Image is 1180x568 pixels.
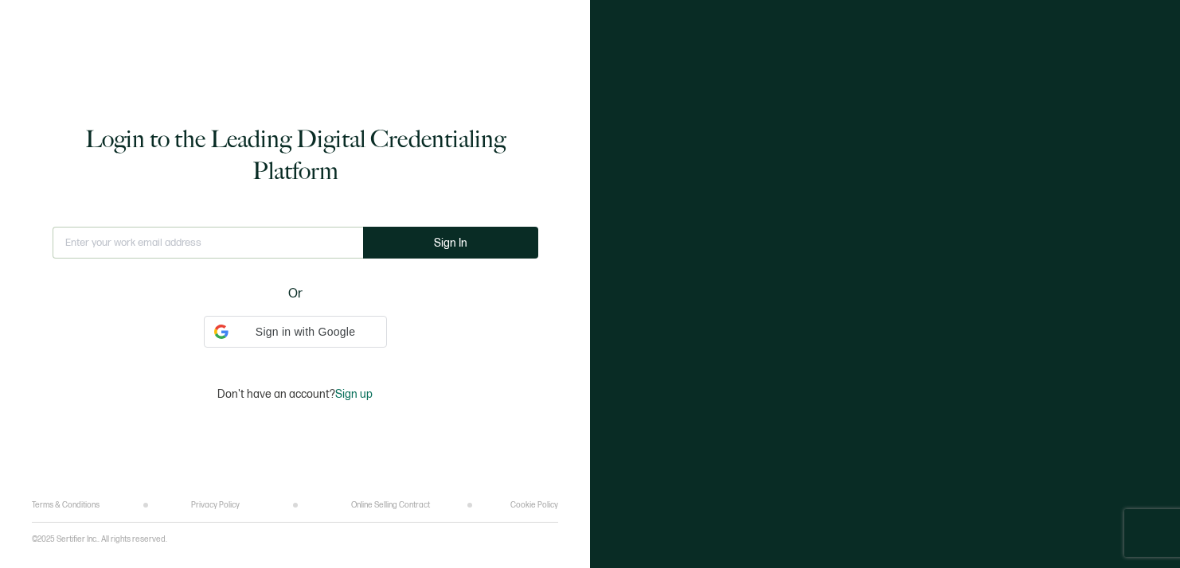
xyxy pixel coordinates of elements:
span: Or [288,284,303,304]
h1: Login to the Leading Digital Credentialing Platform [44,123,546,187]
button: Sign In [363,227,538,259]
span: Sign In [434,237,467,249]
a: Online Selling Contract [351,500,430,510]
p: ©2025 Sertifier Inc.. All rights reserved. [32,535,167,544]
a: Cookie Policy [510,500,558,510]
div: Sign in with Google [204,316,387,348]
input: Enter your work email address [53,227,363,259]
a: Terms & Conditions [32,500,100,510]
p: Don't have an account? [217,387,373,401]
span: Sign in with Google [235,324,377,340]
span: Sign up [335,387,373,401]
a: Privacy Policy [191,500,240,510]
